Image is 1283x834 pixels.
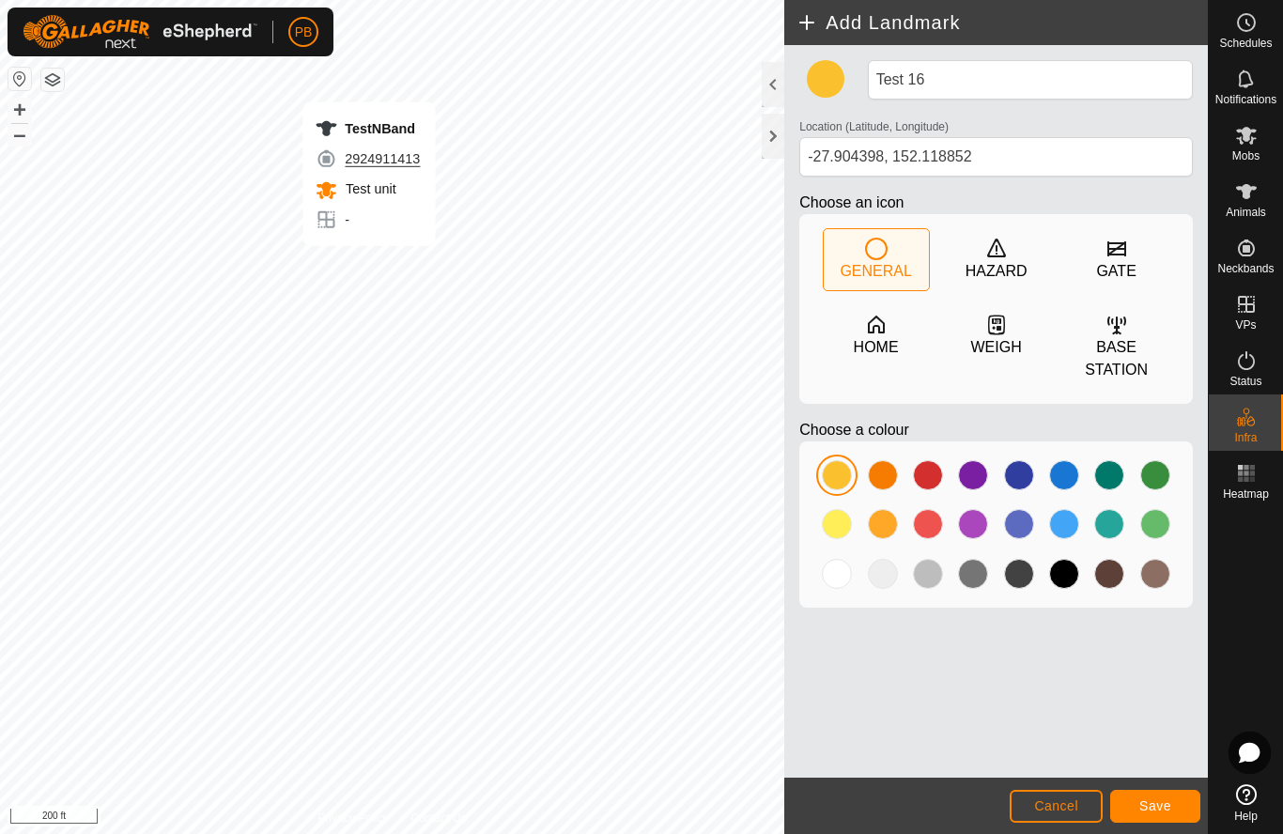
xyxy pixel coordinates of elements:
span: Save [1139,798,1171,813]
span: Heatmap [1223,488,1269,500]
span: VPs [1235,319,1256,331]
a: Privacy Policy [318,810,389,826]
button: Cancel [1010,790,1103,823]
button: Reset Map [8,68,31,90]
label: Location (Latitude, Longitude) [799,118,949,135]
button: Save [1110,790,1200,823]
span: Schedules [1219,38,1272,49]
div: HOME [854,336,899,359]
div: BASE STATION [1064,336,1169,381]
span: Animals [1226,207,1266,218]
div: TestNBand [315,117,420,140]
h2: Add Landmark [796,11,1208,34]
button: Map Layers [41,69,64,91]
div: HAZARD [966,260,1028,283]
div: - [315,208,420,231]
a: Contact Us [410,810,466,826]
span: Mobs [1232,150,1260,162]
p: Choose a colour [799,419,1193,441]
span: Infra [1234,432,1257,443]
div: WEIGH [971,336,1022,359]
span: PB [295,23,313,42]
div: GATE [1096,260,1136,283]
img: Gallagher Logo [23,15,257,49]
p: Choose an icon [799,192,1193,214]
span: Test unit [341,181,395,196]
span: Notifications [1215,94,1276,105]
span: Neckbands [1217,263,1274,274]
span: Cancel [1034,798,1078,813]
span: Help [1234,811,1258,822]
div: GENERAL [840,260,911,283]
button: – [8,123,31,146]
a: Help [1209,777,1283,829]
button: + [8,99,31,121]
span: Status [1229,376,1261,387]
